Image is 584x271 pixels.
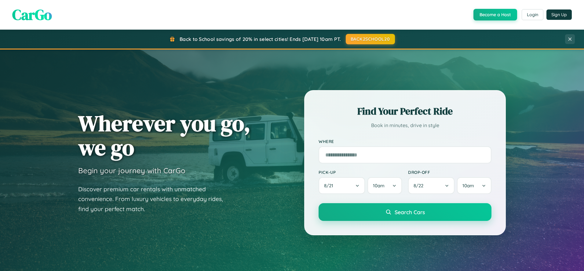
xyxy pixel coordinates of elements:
[546,9,572,20] button: Sign Up
[319,203,491,221] button: Search Cars
[414,183,426,189] span: 8 / 22
[462,183,474,189] span: 10am
[319,170,402,175] label: Pick-up
[373,183,385,189] span: 10am
[319,177,365,194] button: 8/21
[319,139,491,144] label: Where
[395,209,425,215] span: Search Cars
[12,5,52,25] span: CarGo
[408,177,454,194] button: 8/22
[319,121,491,130] p: Book in minutes, drive in style
[78,184,231,214] p: Discover premium car rentals with unmatched convenience. From luxury vehicles to everyday rides, ...
[408,170,491,175] label: Drop-off
[522,9,543,20] button: Login
[319,104,491,118] h2: Find Your Perfect Ride
[457,177,491,194] button: 10am
[324,183,336,189] span: 8 / 21
[78,111,250,159] h1: Wherever you go, we go
[346,34,395,44] button: BACK2SCHOOL20
[180,36,341,42] span: Back to School savings of 20% in select cities! Ends [DATE] 10am PT.
[78,166,185,175] h3: Begin your journey with CarGo
[473,9,517,20] button: Become a Host
[367,177,402,194] button: 10am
